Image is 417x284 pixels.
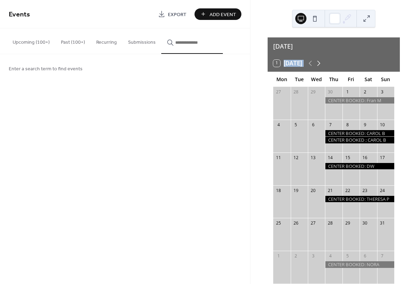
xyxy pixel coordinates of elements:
[379,220,385,226] div: 31
[276,122,282,128] div: 4
[91,28,122,53] button: Recurring
[325,137,394,143] div: CENTER BOOKED ; CAROL B
[327,187,333,193] div: 21
[268,37,400,55] div: [DATE]
[327,155,333,161] div: 14
[9,65,83,73] span: Enter a search term to find events
[7,28,55,53] button: Upcoming (100+)
[362,155,368,161] div: 16
[210,11,236,18] span: Add Event
[379,253,385,259] div: 7
[293,89,299,95] div: 28
[362,89,368,95] div: 2
[345,220,351,226] div: 29
[293,253,299,259] div: 2
[362,122,368,128] div: 9
[276,253,282,259] div: 1
[293,122,299,128] div: 5
[276,220,282,226] div: 25
[273,72,290,86] div: Mon
[362,187,368,193] div: 23
[55,28,91,53] button: Past (100+)
[310,220,316,226] div: 27
[362,253,368,259] div: 6
[325,261,394,268] div: CENTER BOOKED: NORA
[379,155,385,161] div: 17
[325,130,394,136] div: CENTER BOOKED: CAROL B
[9,8,30,21] span: Events
[345,89,351,95] div: 1
[293,187,299,193] div: 19
[325,97,394,104] div: CENTER BOOKED: Fran M
[327,220,333,226] div: 28
[345,122,351,128] div: 8
[291,72,308,86] div: Tue
[310,155,316,161] div: 13
[293,155,299,161] div: 12
[327,89,333,95] div: 30
[379,122,385,128] div: 10
[122,28,161,53] button: Submissions
[325,163,394,169] div: CENTER BOOKED: DW
[276,187,282,193] div: 18
[310,253,316,259] div: 3
[377,72,394,86] div: Sun
[362,220,368,226] div: 30
[360,72,377,86] div: Sat
[345,187,351,193] div: 22
[276,89,282,95] div: 27
[325,196,394,202] div: CENTER BOOKED: THERESA P
[345,253,351,259] div: 5
[327,253,333,259] div: 4
[168,11,186,18] span: Export
[327,122,333,128] div: 7
[271,58,305,69] button: 1[DATE]
[195,8,241,20] button: Add Event
[310,122,316,128] div: 6
[308,72,325,86] div: Wed
[325,72,342,86] div: Thu
[342,72,360,86] div: Fri
[345,155,351,161] div: 15
[153,8,192,20] a: Export
[293,220,299,226] div: 26
[379,89,385,95] div: 3
[379,187,385,193] div: 24
[276,155,282,161] div: 11
[310,187,316,193] div: 20
[310,89,316,95] div: 29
